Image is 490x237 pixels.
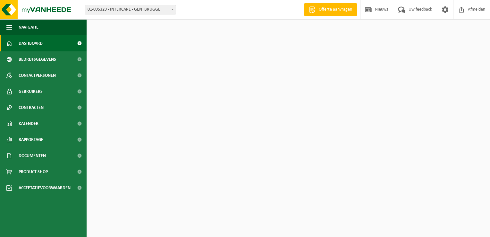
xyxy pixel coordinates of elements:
span: Rapportage [19,132,43,148]
span: Navigatie [19,19,38,35]
span: Contracten [19,100,44,116]
span: Kalender [19,116,38,132]
span: Acceptatievoorwaarden [19,180,71,196]
span: Product Shop [19,164,48,180]
span: Bedrijfsgegevens [19,51,56,67]
span: Contactpersonen [19,67,56,83]
span: Documenten [19,148,46,164]
span: 01-095329 - INTERCARE - GENTBRUGGE [85,5,176,14]
span: Dashboard [19,35,43,51]
a: Offerte aanvragen [304,3,357,16]
span: Offerte aanvragen [317,6,354,13]
span: Gebruikers [19,83,43,100]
